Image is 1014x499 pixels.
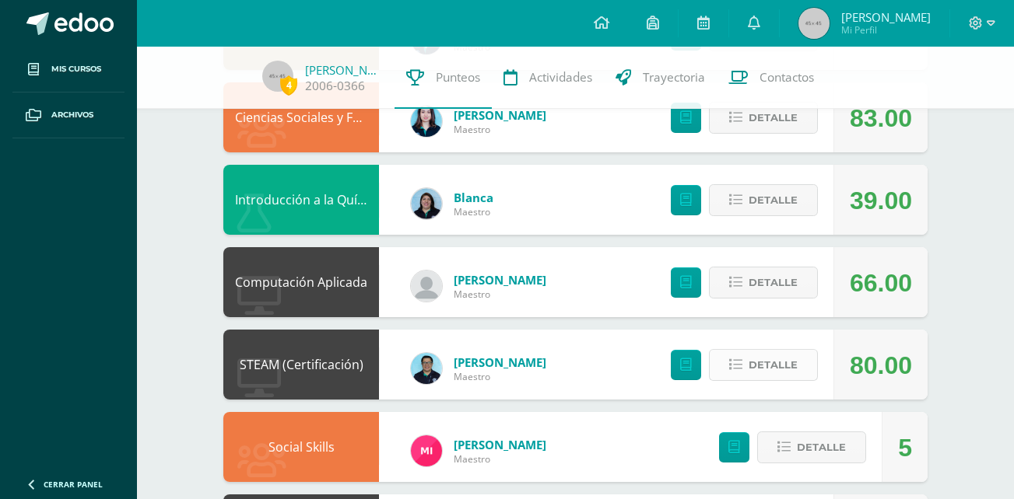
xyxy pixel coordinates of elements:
span: Maestro [454,123,546,136]
span: Maestro [454,205,493,218]
span: Mi Perfil [841,23,931,37]
div: 80.00 [850,330,912,400]
img: f1877f136c7c99965f6f4832741acf84.png [411,270,442,302]
button: Detalle [709,184,818,216]
a: [PERSON_NAME] [454,107,546,123]
span: Maestro [454,288,546,301]
a: [PERSON_NAME] [305,62,383,78]
a: Punteos [395,47,492,109]
img: 63ef49b70f225fbda378142858fbe819.png [411,435,442,466]
span: Detalle [749,103,798,132]
div: 5 [898,413,912,483]
div: STEAM (Certificación) [223,330,379,400]
a: 2006-0366 [305,78,365,94]
div: 83.00 [850,83,912,153]
button: Detalle [709,102,818,134]
div: Ciencias Sociales y Formación Ciudadana [223,82,379,152]
a: Actividades [492,47,604,109]
span: Detalle [797,433,846,462]
button: Detalle [757,431,866,463]
span: Detalle [749,268,798,297]
span: Punteos [436,69,480,85]
span: Detalle [749,351,798,379]
span: Detalle [749,186,798,215]
span: 4 [280,75,297,95]
div: 66.00 [850,248,912,318]
a: [PERSON_NAME] [454,272,546,288]
span: Mis cursos [51,63,101,75]
div: Computación Aplicada [223,247,379,317]
img: 45x45 [262,61,293,92]
span: Contactos [760,69,814,85]
span: Actividades [529,69,592,85]
img: fa03fa54efefe9aebc5e29dfc8df658e.png [411,353,442,384]
span: Archivos [51,109,93,121]
img: 6df1b4a1ab8e0111982930b53d21c0fa.png [411,188,442,219]
button: Detalle [709,349,818,381]
span: Cerrar panel [44,479,103,490]
div: 39.00 [850,166,912,236]
span: [PERSON_NAME] [841,9,931,25]
span: Maestro [454,452,546,466]
img: cccdcb54ef791fe124cc064e0dd18e00.png [411,106,442,137]
div: Social Skills [223,412,379,482]
a: Mis cursos [12,47,125,92]
button: Detalle [709,267,818,298]
a: Blanca [454,190,493,205]
a: Trayectoria [604,47,717,109]
div: Introducción a la Química [223,165,379,235]
a: [PERSON_NAME] [454,437,546,452]
a: [PERSON_NAME] [454,354,546,370]
span: Trayectoria [643,69,705,85]
span: Maestro [454,370,546,383]
img: 45x45 [798,8,830,39]
a: Archivos [12,92,125,138]
a: Contactos [717,47,826,109]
